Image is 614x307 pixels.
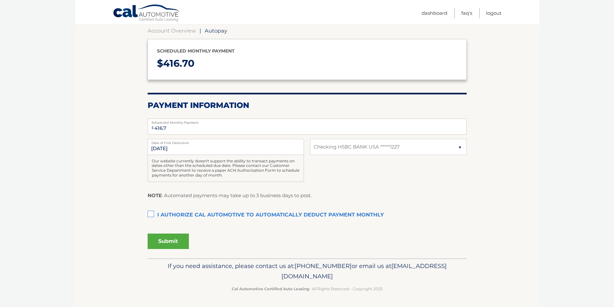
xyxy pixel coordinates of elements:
label: Scheduled Monthly Payment [148,119,467,124]
span: [EMAIL_ADDRESS][DOMAIN_NAME] [281,262,447,280]
label: Date of First Deduction [148,139,304,144]
a: Cal Automotive [113,4,180,23]
strong: Cal Automotive Certified Auto Leasing [232,286,309,291]
span: $ [150,120,156,135]
p: $ [157,55,457,72]
h2: Payment Information [148,101,467,110]
strong: NOTE [148,192,162,198]
div: Our website currently doesn't support the ability to transact payments on dates other than the sc... [148,155,304,182]
a: Account Overview [148,27,196,34]
a: Dashboard [422,8,447,18]
span: | [200,27,201,34]
label: I authorize cal automotive to automatically deduct payment monthly [148,209,467,222]
a: FAQ's [461,8,472,18]
input: Payment Amount [148,119,467,135]
span: 416.70 [163,57,194,69]
button: Submit [148,234,189,249]
p: Scheduled monthly payment [157,47,457,55]
a: Logout [486,8,502,18]
span: [PHONE_NUMBER] [295,262,352,270]
span: Autopay [205,27,227,34]
p: If you need assistance, please contact us at: or email us at [152,261,463,282]
p: - All Rights Reserved - Copyright 2025 [152,285,463,292]
p: : Automated payments may take up to 3 business days to post. [148,191,312,200]
input: Payment Date [148,139,304,155]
